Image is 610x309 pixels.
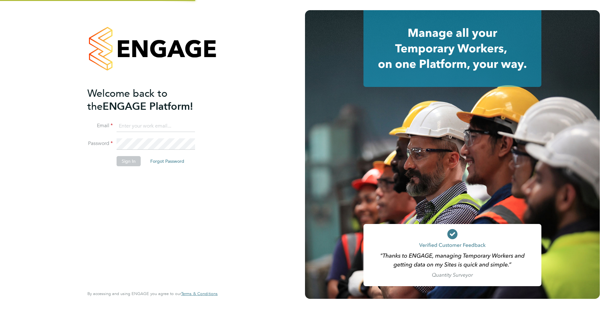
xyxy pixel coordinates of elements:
button: Sign In [117,156,141,166]
label: Email [87,122,113,129]
input: Enter your work email... [117,121,195,132]
h2: ENGAGE Platform! [87,87,211,113]
button: Forgot Password [145,156,189,166]
a: Terms & Conditions [181,291,218,296]
span: Terms & Conditions [181,291,218,296]
span: By accessing and using ENGAGE you agree to our [87,291,218,296]
label: Password [87,140,113,147]
span: Welcome back to the [87,87,167,113]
